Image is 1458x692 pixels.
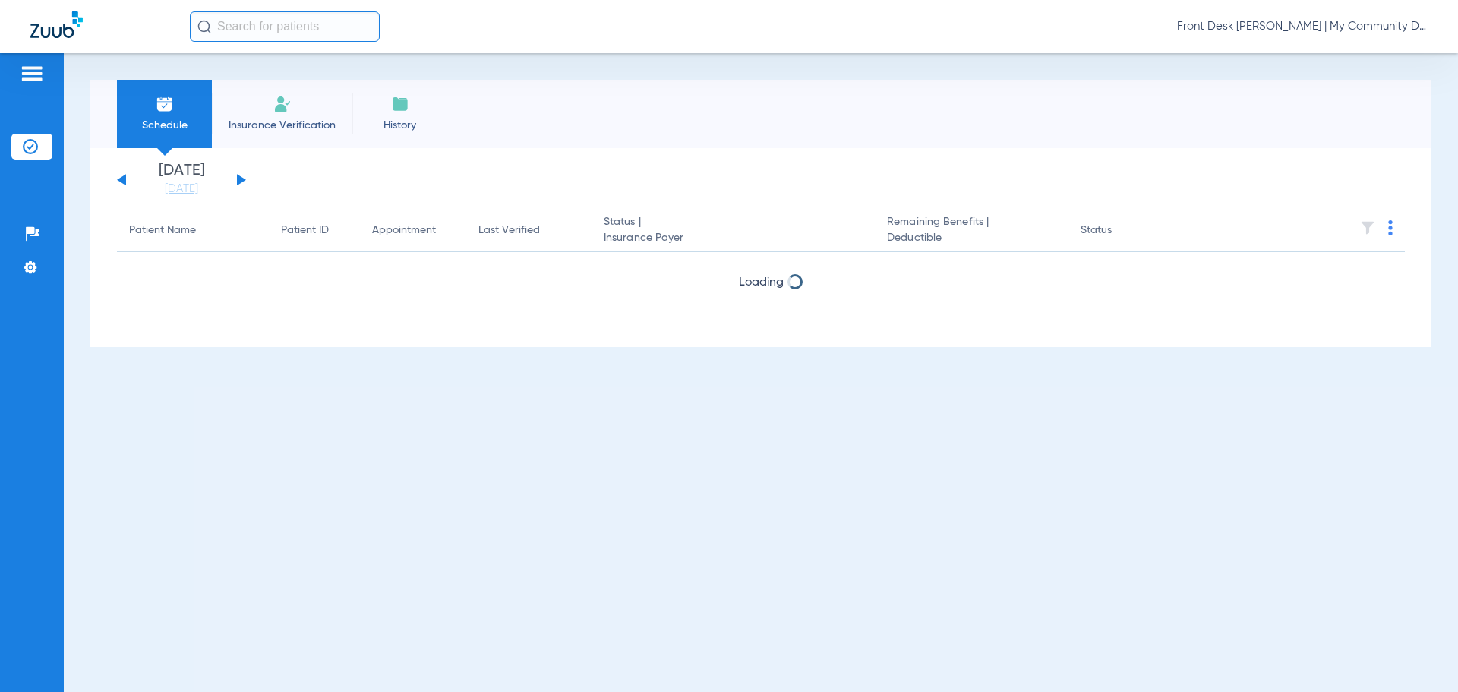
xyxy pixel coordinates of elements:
[136,182,227,197] a: [DATE]
[364,118,436,133] span: History
[1360,220,1375,235] img: filter.svg
[129,223,257,239] div: Patient Name
[20,65,44,83] img: hamburger-icon
[391,95,409,113] img: History
[197,20,211,33] img: Search Icon
[273,95,292,113] img: Manual Insurance Verification
[1388,220,1393,235] img: group-dot-blue.svg
[592,210,875,252] th: Status |
[478,223,579,239] div: Last Verified
[129,223,196,239] div: Patient Name
[136,163,227,197] li: [DATE]
[372,223,454,239] div: Appointment
[281,223,348,239] div: Patient ID
[887,230,1056,246] span: Deductible
[372,223,436,239] div: Appointment
[223,118,341,133] span: Insurance Verification
[478,223,540,239] div: Last Verified
[875,210,1068,252] th: Remaining Benefits |
[128,118,200,133] span: Schedule
[156,95,174,113] img: Schedule
[604,230,863,246] span: Insurance Payer
[1068,210,1171,252] th: Status
[281,223,329,239] div: Patient ID
[190,11,380,42] input: Search for patients
[1177,19,1428,34] span: Front Desk [PERSON_NAME] | My Community Dental Centers
[30,11,83,38] img: Zuub Logo
[739,276,784,289] span: Loading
